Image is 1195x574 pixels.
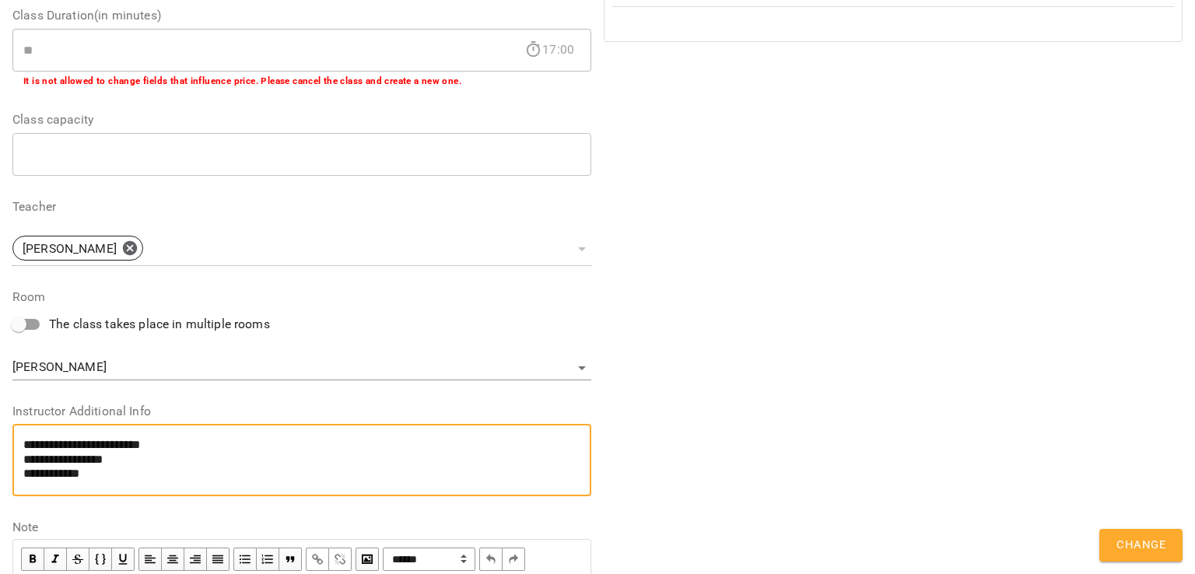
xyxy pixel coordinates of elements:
[356,548,379,571] button: Image
[1116,535,1165,555] span: Change
[12,291,591,303] label: Room
[207,548,230,571] button: Align Justify
[479,548,503,571] button: Undo
[306,548,329,571] button: Link
[49,315,270,334] span: The class takes place in multiple rooms
[44,548,67,571] button: Italic
[329,548,352,571] button: Remove Link
[383,548,475,571] span: Normal
[12,9,591,22] label: Class Duration(in minutes)
[12,405,591,418] label: Instructor Additional Info
[12,355,591,380] div: [PERSON_NAME]
[12,521,591,534] label: Note
[89,548,112,571] button: Monospace
[233,548,257,571] button: UL
[12,236,143,261] div: [PERSON_NAME]
[23,75,461,86] b: It is not allowed to change fields that influence price. Please cancel the class and create a new...
[21,548,44,571] button: Bold
[503,548,525,571] button: Redo
[23,240,117,258] p: [PERSON_NAME]
[162,548,184,571] button: Align Center
[12,114,591,126] label: Class capacity
[279,548,302,571] button: Blockquote
[383,548,475,571] select: Block type
[12,201,591,213] label: Teacher
[605,8,1181,40] div: Edit text
[1099,529,1183,562] button: Change
[67,548,89,571] button: Strikethrough
[138,548,162,571] button: Align Left
[112,548,135,571] button: Underline
[12,231,591,266] div: [PERSON_NAME]
[184,548,207,571] button: Align Right
[257,548,279,571] button: OL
